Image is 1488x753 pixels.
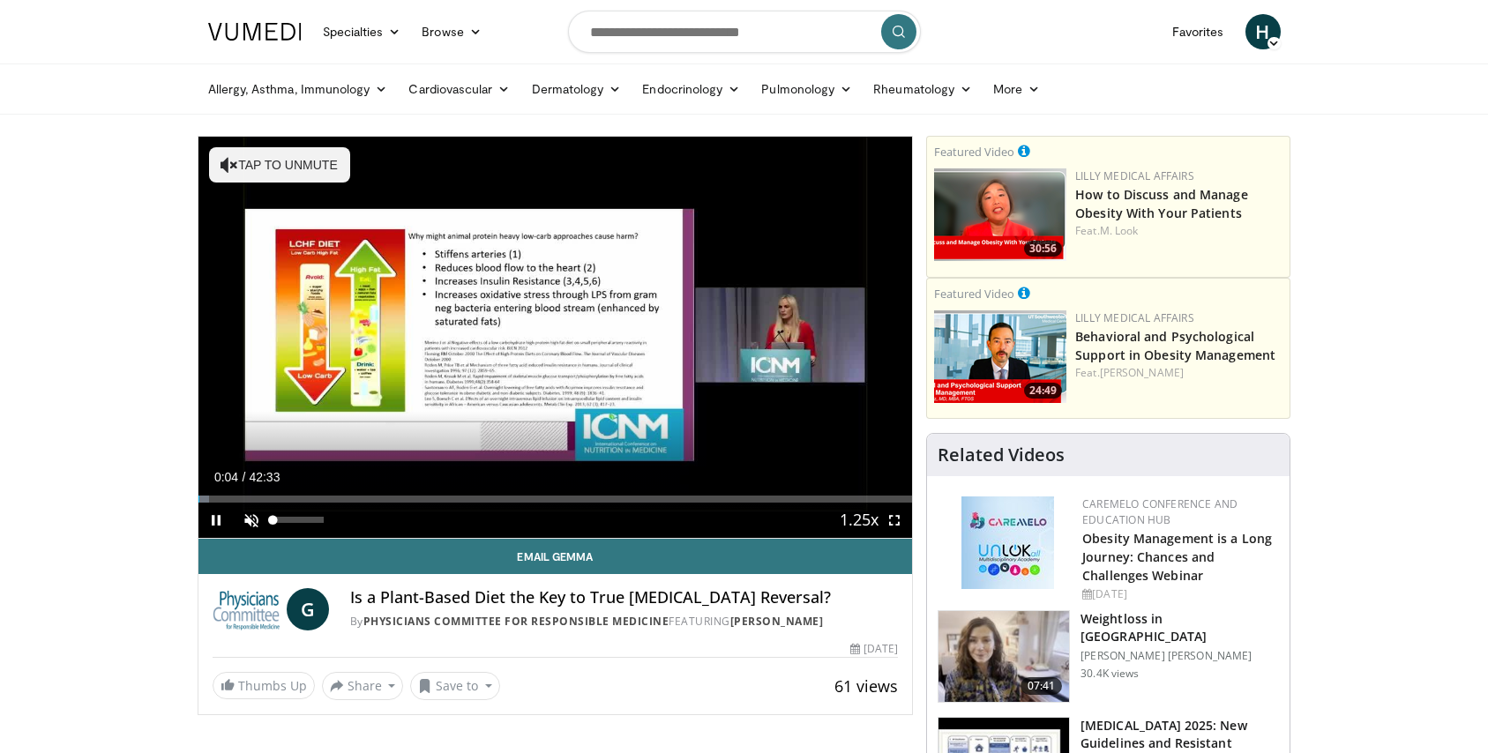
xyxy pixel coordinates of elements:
[632,71,751,107] a: Endocrinology
[1024,241,1062,257] span: 30:56
[877,503,912,538] button: Fullscreen
[1082,530,1272,584] a: Obesity Management is a Long Journey: Chances and Challenges Webinar
[850,641,898,657] div: [DATE]
[938,610,1279,704] a: 07:41 Weightloss in [GEOGRAPHIC_DATA] [PERSON_NAME] [PERSON_NAME] 30.4K views
[243,470,246,484] span: /
[934,286,1014,302] small: Featured Video
[249,470,280,484] span: 42:33
[198,137,913,539] video-js: Video Player
[934,168,1066,261] a: 30:56
[1075,310,1194,325] a: Lilly Medical Affairs
[410,672,500,700] button: Save to
[1075,328,1275,363] a: Behavioral and Psychological Support in Obesity Management
[934,168,1066,261] img: c98a6a29-1ea0-4bd5-8cf5-4d1e188984a7.png.150x105_q85_crop-smart_upscale.png
[1245,14,1281,49] a: H
[730,614,824,629] a: [PERSON_NAME]
[934,310,1066,403] a: 24:49
[934,144,1014,160] small: Featured Video
[934,310,1066,403] img: ba3304f6-7838-4e41-9c0f-2e31ebde6754.png.150x105_q85_crop-smart_upscale.png
[834,675,898,697] span: 61 views
[1075,186,1248,221] a: How to Discuss and Manage Obesity With Your Patients
[198,71,399,107] a: Allergy, Asthma, Immunology
[521,71,632,107] a: Dermatology
[208,23,302,41] img: VuMedi Logo
[1100,223,1139,238] a: M. Look
[312,14,412,49] a: Specialties
[938,611,1069,703] img: 9983fed1-7565-45be-8934-aef1103ce6e2.150x105_q85_crop-smart_upscale.jpg
[1080,610,1279,645] h3: Weightloss in [GEOGRAPHIC_DATA]
[322,672,404,700] button: Share
[350,588,898,608] h4: Is a Plant-Based Diet the Key to True [MEDICAL_DATA] Reversal?
[961,496,1054,589] img: 45df64a9-a6de-482c-8a90-ada250f7980c.png.150x105_q85_autocrop_double_scale_upscale_version-0.2.jpg
[1082,586,1275,602] div: [DATE]
[863,71,983,107] a: Rheumatology
[213,588,280,630] img: Physicians Committee for Responsible Medicine
[198,503,234,538] button: Pause
[287,588,329,630] a: G
[411,14,492,49] a: Browse
[198,539,913,574] a: Email Gemma
[1075,223,1282,239] div: Feat.
[209,147,350,183] button: Tap to unmute
[1100,365,1184,380] a: [PERSON_NAME]
[350,614,898,630] div: By FEATURING
[1162,14,1235,49] a: Favorites
[1075,168,1194,183] a: Lilly Medical Affairs
[568,11,921,53] input: Search topics, interventions
[841,503,877,538] button: Playback Rate
[983,71,1051,107] a: More
[1024,383,1062,399] span: 24:49
[1080,667,1139,681] p: 30.4K views
[363,614,669,629] a: Physicians Committee for Responsible Medicine
[398,71,520,107] a: Cardiovascular
[198,496,913,503] div: Progress Bar
[1075,365,1282,381] div: Feat.
[213,672,315,699] a: Thumbs Up
[938,444,1065,466] h4: Related Videos
[273,517,324,523] div: Volume Level
[1080,649,1279,663] p: [PERSON_NAME] [PERSON_NAME]
[1021,677,1063,695] span: 07:41
[751,71,863,107] a: Pulmonology
[234,503,269,538] button: Unmute
[1082,496,1238,527] a: CaReMeLO Conference and Education Hub
[214,470,238,484] span: 0:04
